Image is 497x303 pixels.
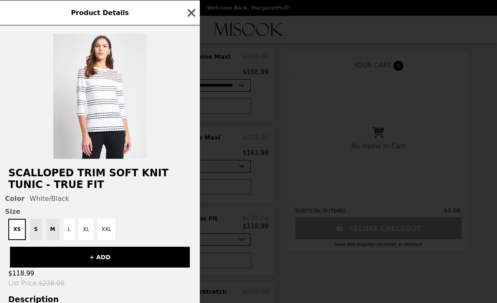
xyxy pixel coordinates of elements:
[79,219,93,240] button: XL
[5,195,25,203] span: Color
[39,280,65,287] span: $238.00
[5,195,195,203] div: White/Black
[64,219,75,240] button: L
[97,219,115,240] button: XXL
[53,34,147,159] img: White/Black / XS
[10,247,190,268] button: + ADD
[8,219,26,240] button: XS
[71,9,129,17] span: Product Details
[5,208,195,215] span: Size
